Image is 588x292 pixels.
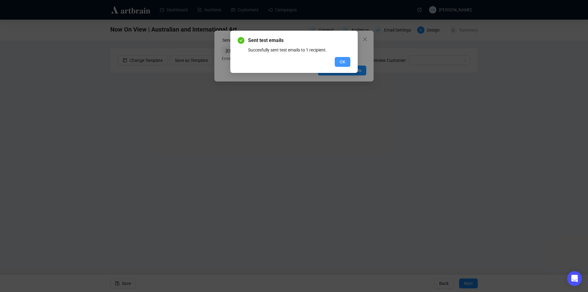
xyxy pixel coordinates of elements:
[567,271,582,286] div: Open Intercom Messenger
[238,37,244,44] span: check-circle
[340,59,345,65] span: OK
[248,47,350,53] div: Succesfully sent test emails to 1 recipient.
[335,57,350,67] button: OK
[248,37,350,44] span: Sent test emails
